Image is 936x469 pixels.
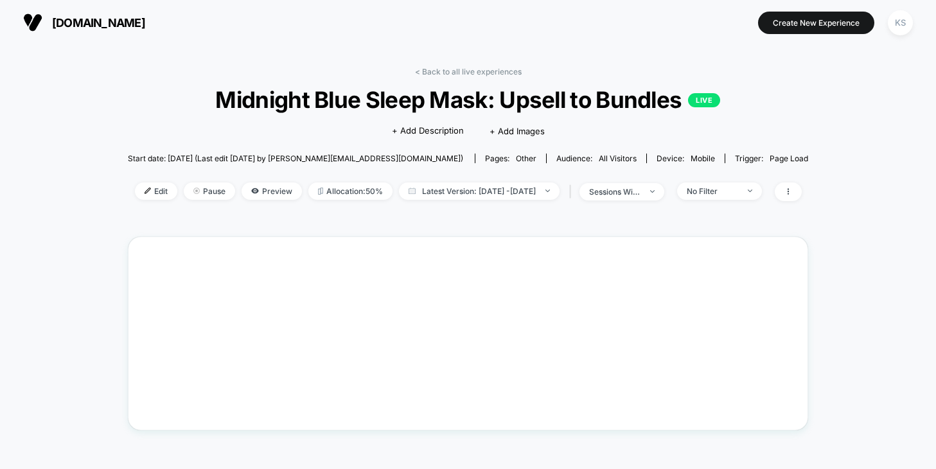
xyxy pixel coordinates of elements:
span: Pause [184,182,235,200]
button: Create New Experience [758,12,874,34]
div: sessions with impression [589,187,640,197]
span: Latest Version: [DATE] - [DATE] [399,182,560,200]
img: calendar [409,188,416,194]
img: end [193,188,200,194]
span: + Add Images [490,126,545,136]
span: | [566,182,579,201]
button: KS [884,10,917,36]
div: Trigger: [735,154,808,163]
img: end [545,190,550,192]
span: other [516,154,536,163]
span: Midnight Blue Sleep Mask: Upsell to Bundles [162,86,774,113]
span: Preview [242,182,302,200]
img: edit [145,188,151,194]
div: Pages: [485,154,536,163]
span: + Add Description [392,125,464,137]
span: mobile [691,154,715,163]
span: Edit [135,182,177,200]
img: rebalance [318,188,323,195]
span: Page Load [770,154,808,163]
div: No Filter [687,186,738,196]
span: Allocation: 50% [308,182,393,200]
span: Device: [646,154,725,163]
span: [DOMAIN_NAME] [52,16,145,30]
p: LIVE [688,93,720,107]
img: end [650,190,655,193]
a: < Back to all live experiences [415,67,522,76]
img: Visually logo [23,13,42,32]
img: end [748,190,752,192]
button: [DOMAIN_NAME] [19,12,149,33]
span: Start date: [DATE] (Last edit [DATE] by [PERSON_NAME][EMAIL_ADDRESS][DOMAIN_NAME]) [128,154,463,163]
div: KS [888,10,913,35]
div: Audience: [556,154,637,163]
span: All Visitors [599,154,637,163]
